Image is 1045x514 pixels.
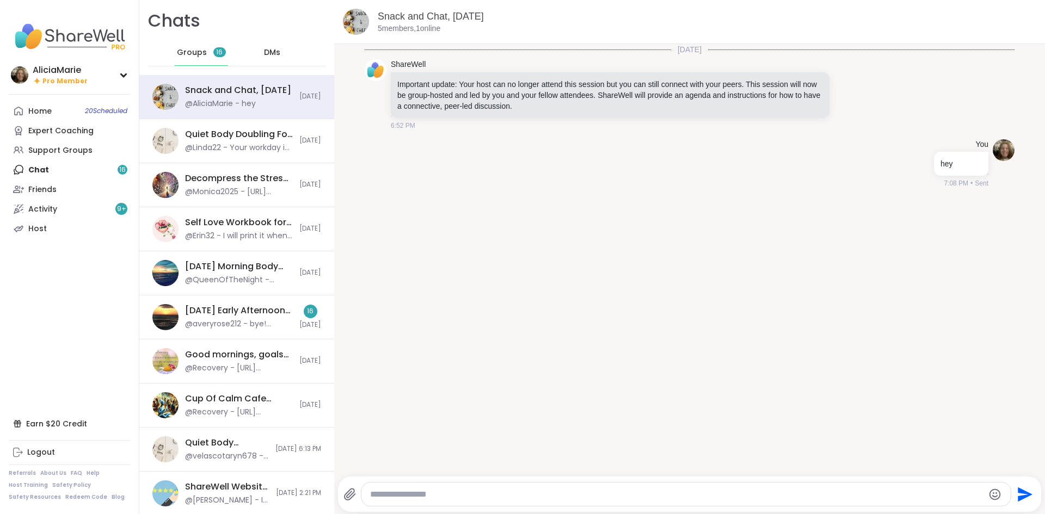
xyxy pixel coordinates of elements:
[185,98,256,109] div: @AliciaMarie - hey
[152,392,179,418] img: Cup Of Calm Cafe Tranquil Tuesday 🌬️, Oct 14
[152,348,179,374] img: Good mornings, goals and gratitude's, Oct 14
[185,143,293,153] div: @Linda22 - Your workday is almost over [PERSON_NAME]! Yay!!
[9,481,48,489] a: Host Training
[391,59,426,70] a: ShareWell
[117,205,126,214] span: 9 +
[9,121,130,140] a: Expert Coaching
[299,356,321,366] span: [DATE]
[275,444,321,454] span: [DATE] 6:13 PM
[970,178,973,188] span: •
[177,47,207,58] span: Groups
[185,216,293,228] div: Self Love Workbook for Women, [DATE]
[112,493,125,501] a: Blog
[185,393,293,405] div: Cup Of Calm Cafe Tranquil [DATE] 🌬️, [DATE]
[185,172,293,184] div: Decompress the Stress, [DATE]
[299,136,321,145] span: [DATE]
[152,84,179,110] img: Snack and Chat, Oct 14
[152,216,179,242] img: Self Love Workbook for Women, Oct 14
[185,495,269,506] div: @[PERSON_NAME] - I checked and the function is working properly. If you'd like, you can email me ...
[33,64,88,76] div: AliciaMarie
[185,407,293,418] div: @Recovery - [URL][DOMAIN_NAME]
[185,363,293,374] div: @Recovery - [URL][DOMAIN_NAME]
[365,59,386,81] img: https://sharewell-space-live.sfo3.digitaloceanspaces.com/user-generated/3f132bb7-f98b-4da5-9917-9...
[9,469,36,477] a: Referrals
[28,106,52,117] div: Home
[671,44,708,55] span: [DATE]
[185,231,293,241] div: @Erin32 - I will print it when I get home and work on it
[28,126,94,137] div: Expert Coaching
[152,480,179,506] img: ShareWell Website Feedback Session, Oct 15
[370,489,984,500] textarea: Type your message
[185,187,293,197] div: @Monica2025 - [URL][DOMAIN_NAME]
[988,488,1001,501] button: Emoji picker
[9,414,130,434] div: Earn $20 Credit
[944,178,968,188] span: 7:08 PM
[299,400,321,410] span: [DATE]
[975,178,988,188] span: Sent
[299,180,321,189] span: [DATE]
[185,305,293,317] div: [DATE] Early Afternoon Body Double Buddies, [DATE]
[65,493,107,501] a: Redeem Code
[264,47,280,58] span: DMs
[152,304,179,330] img: Tuesday Early Afternoon Body Double Buddies, Oct 14
[9,219,130,238] a: Host
[9,17,130,55] img: ShareWell Nav Logo
[28,145,93,156] div: Support Groups
[185,451,269,462] div: @velascotaryn678 - This message was deleted.
[378,11,484,22] a: Snack and Chat, [DATE]
[9,179,130,199] a: Friends
[993,139,1015,161] img: https://sharewell-space-live.sfo3.digitaloceanspaces.com/user-generated/ddf01a60-9946-47ee-892f-d...
[152,128,179,154] img: Quiet Body Doubling For Productivity - Tuesday, Oct 14
[185,261,293,273] div: [DATE] Morning Body Double Buddies, [DATE]
[28,184,57,195] div: Friends
[185,275,293,286] div: @QueenOfTheNight - Lunch done. Still no cheese.
[975,139,988,150] h4: You
[152,436,179,462] img: Quiet Body Doubling For Productivity - Monday, Oct 13
[28,224,47,234] div: Host
[397,79,823,112] p: Important update: Your host can no longer attend this session but you can still connect with your...
[941,158,982,169] p: hey
[42,77,88,86] span: Pro Member
[85,107,127,115] span: 20 Scheduled
[185,319,293,330] div: @averyrose212 - bye! heading to next session!
[9,443,130,462] a: Logout
[216,48,223,57] span: 16
[343,9,369,35] img: Snack and Chat, Oct 14
[71,469,82,477] a: FAQ
[9,140,130,160] a: Support Groups
[1011,482,1036,506] button: Send
[185,84,291,96] div: Snack and Chat, [DATE]
[40,469,66,477] a: About Us
[9,199,130,219] a: Activity9+
[185,437,269,449] div: Quiet Body Doubling For Productivity - [DATE]
[87,469,100,477] a: Help
[299,268,321,277] span: [DATE]
[185,128,293,140] div: Quiet Body Doubling For Productivity - [DATE]
[152,172,179,198] img: Decompress the Stress, Oct 14
[299,320,321,330] span: [DATE]
[185,349,293,361] div: Good mornings, goals and gratitude's, [DATE]
[52,481,91,489] a: Safety Policy
[299,92,321,101] span: [DATE]
[148,9,200,33] h1: Chats
[304,305,317,318] div: 16
[378,23,440,34] p: 5 members, 1 online
[9,101,130,121] a: Home20Scheduled
[391,121,415,131] span: 6:52 PM
[276,488,321,498] span: [DATE] 2:21 PM
[299,224,321,233] span: [DATE]
[185,481,269,493] div: ShareWell Website Feedback Session, [DATE]
[11,66,28,84] img: AliciaMarie
[9,493,61,501] a: Safety Resources
[28,204,57,215] div: Activity
[27,447,55,458] div: Logout
[152,260,179,286] img: Tuesday Morning Body Double Buddies, Oct 14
